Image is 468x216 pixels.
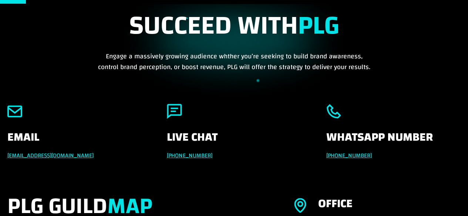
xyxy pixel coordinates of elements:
strong: PLG [298,1,339,50]
div: Engage a massively growing audience whther you’re seeking to build brand awareness, control brand... [95,11,373,73]
a: [PHONE_NUMBER] [167,150,212,161]
a: [EMAIL_ADDRESS][DOMAIN_NAME] [7,150,94,161]
h1: Succeed with [95,11,373,51]
a: [PHONE_NUMBER] [326,150,372,161]
h4: Whatsapp Number [326,131,461,151]
h4: Live Chat [167,131,301,151]
h4: Email [7,131,142,151]
iframe: Chat Widget [431,181,468,216]
div: Office [318,198,352,210]
img: email [7,104,22,119]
